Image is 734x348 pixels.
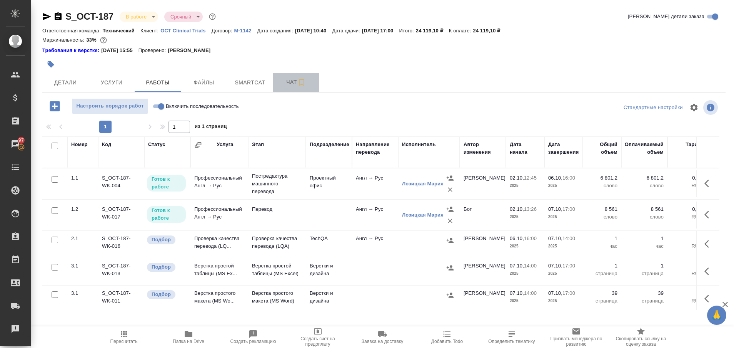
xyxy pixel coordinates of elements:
div: В работе [120,12,158,22]
p: Верстка простой таблицы (MS Excel) [252,262,302,277]
p: Проверено: [138,47,168,54]
p: [DATE] 17:00 [362,28,399,34]
td: Проверка качества перевода (LQ... [190,231,248,258]
p: Подбор [152,291,171,298]
div: 1.1 [71,174,94,182]
p: RUB [671,213,702,221]
p: 0 [671,289,702,297]
a: OCT Clinical Trials [160,27,212,34]
p: RUB [671,297,702,305]
p: К оплате: [449,28,473,34]
p: 2025 [548,270,579,277]
button: 13518.74 RUB; [98,35,108,45]
p: 1 [625,235,664,242]
p: 17:00 [562,290,575,296]
p: 39 [625,289,664,297]
a: S_OCT-187 [65,11,113,22]
div: 3.1 [71,262,94,270]
button: Срочный [168,13,194,20]
div: 1.2 [71,205,94,213]
p: Проверка качества перевода (LQA) [252,235,302,250]
td: S_OCT-187-WK-004 [98,170,144,197]
div: Направление перевода [356,141,394,156]
td: Профессиональный Англ → Рус [190,170,248,197]
button: Сгруппировать [194,141,202,149]
a: M-1142 [234,27,257,34]
button: Назначить [444,235,456,246]
div: Дата начала [510,141,540,156]
p: Ответственная команда: [42,28,103,34]
p: Готов к работе [152,175,181,191]
button: Настроить порядок работ [72,98,148,114]
p: страница [625,297,664,305]
p: 02.10, [510,175,524,181]
p: 06.10, [510,235,524,241]
p: 0 [671,262,702,270]
span: 🙏 [710,307,723,323]
div: Этап [252,141,264,148]
p: Подбор [152,263,171,271]
p: 07.10, [510,290,524,296]
p: Клиент: [140,28,160,34]
p: слово [587,213,617,221]
p: 0 [671,235,702,242]
p: 16:00 [562,175,575,181]
div: Исполнитель [402,141,436,148]
td: Англ → Рус [352,231,398,258]
td: Верстка простой таблицы (MS Ex... [190,258,248,285]
span: Детали [47,78,84,87]
button: Здесь прячутся важные кнопки [700,289,718,308]
p: 2025 [510,270,540,277]
td: Верстки и дизайна [306,258,352,285]
p: слово [625,213,664,221]
p: 6 801,2 [625,174,664,182]
span: 97 [14,136,28,144]
p: 8 561 [625,205,664,213]
p: 1 [587,235,617,242]
button: Добавить тэг [42,56,59,73]
a: Лозицкая Мария [402,212,444,218]
td: [PERSON_NAME] [460,231,506,258]
p: 2025 [548,213,579,221]
p: [PERSON_NAME] [168,47,216,54]
span: Файлы [185,78,222,87]
p: Постредактура машинного перевода [252,172,302,195]
td: S_OCT-187-WK-017 [98,202,144,229]
span: Настроить таблицу [685,98,703,117]
a: Требования к верстке: [42,47,101,54]
a: 97 [2,134,29,154]
button: Здесь прячутся важные кнопки [700,205,718,224]
td: [PERSON_NAME] [460,286,506,313]
p: 33% [86,37,98,43]
td: S_OCT-187-WK-016 [98,231,144,258]
div: Нажми, чтобы открыть папку с инструкцией [42,47,101,54]
div: split button [622,102,685,114]
td: Англ → Рус [352,170,398,197]
td: Бот [460,202,506,229]
p: страница [587,297,617,305]
p: 07.10, [548,206,562,212]
button: Назначить [444,262,456,274]
button: Добавить работу [44,98,65,114]
td: Верстки и дизайна [306,286,352,313]
div: Автор изменения [464,141,502,156]
button: В работе [123,13,149,20]
p: OCT Clinical Trials [160,28,212,34]
p: слово [625,182,664,190]
button: Скопировать ссылку для ЯМессенджера [42,12,52,21]
p: 17:00 [562,263,575,269]
span: Настроить порядок работ [76,102,144,111]
p: слово [587,182,617,190]
span: Чат [278,77,315,87]
div: Код [102,141,111,148]
button: 🙏 [707,306,726,325]
p: 14:00 [524,263,537,269]
p: [DATE] 10:40 [295,28,332,34]
div: 3.1 [71,289,94,297]
p: Перевод [252,205,302,213]
p: 2025 [548,182,579,190]
button: Удалить [444,184,456,195]
a: Лозицкая Мария [402,181,444,187]
p: страница [625,270,664,277]
p: Итого: [399,28,415,34]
